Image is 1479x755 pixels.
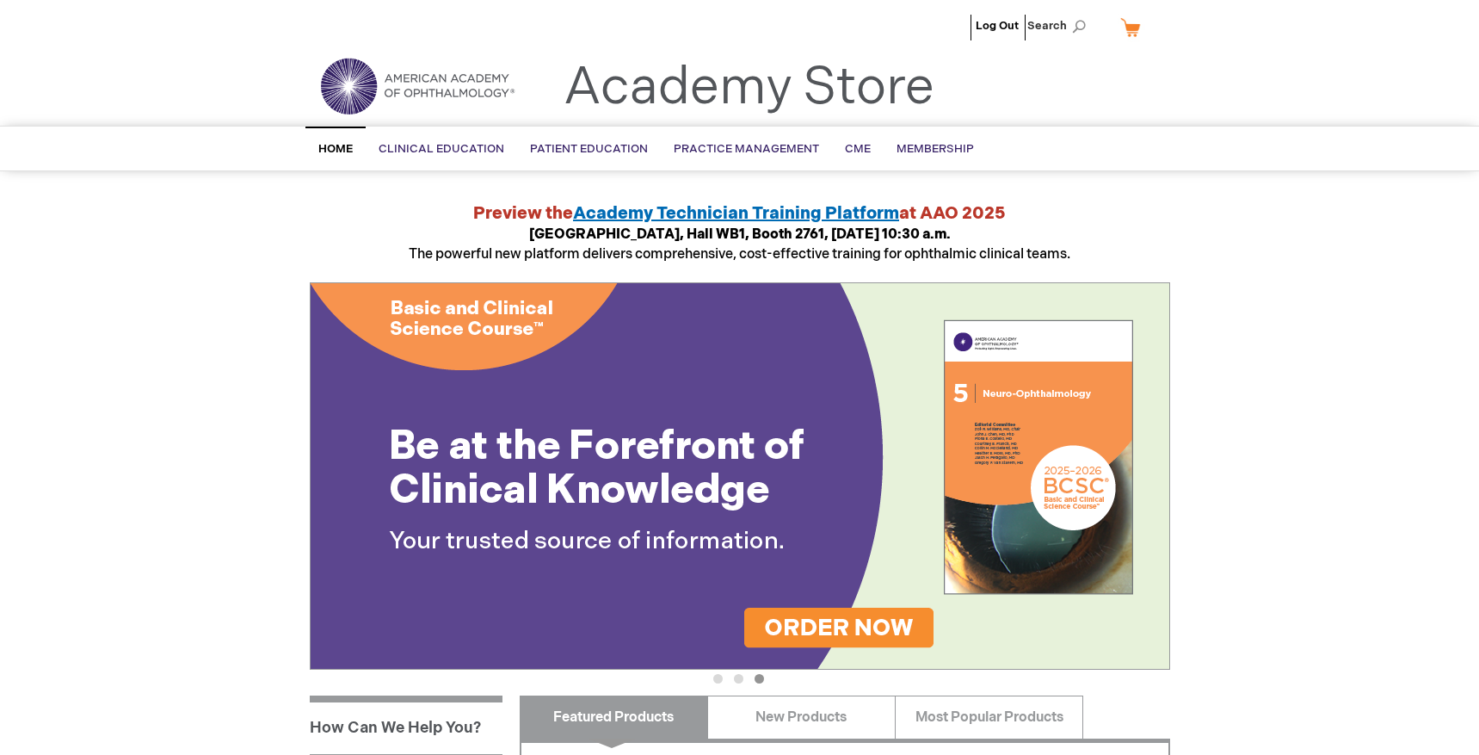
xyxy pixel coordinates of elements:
[1027,9,1093,43] span: Search
[564,57,934,119] a: Academy Store
[520,696,708,739] a: Featured Products
[674,142,819,156] span: Practice Management
[473,203,1006,224] strong: Preview the at AAO 2025
[845,142,871,156] span: CME
[530,142,648,156] span: Patient Education
[409,226,1070,263] span: The powerful new platform delivers comprehensive, cost-effective training for ophthalmic clinical...
[310,696,502,754] h1: How Can We Help You?
[707,696,896,739] a: New Products
[713,674,723,684] button: 1 of 3
[318,142,353,156] span: Home
[734,674,743,684] button: 2 of 3
[379,142,504,156] span: Clinical Education
[529,226,951,243] strong: [GEOGRAPHIC_DATA], Hall WB1, Booth 2761, [DATE] 10:30 a.m.
[895,696,1083,739] a: Most Popular Products
[573,203,899,224] a: Academy Technician Training Platform
[976,19,1019,33] a: Log Out
[755,674,764,684] button: 3 of 3
[897,142,974,156] span: Membership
